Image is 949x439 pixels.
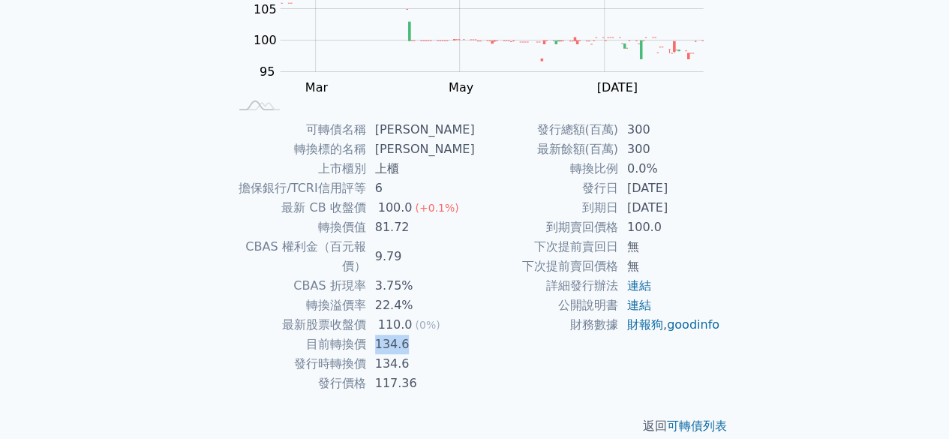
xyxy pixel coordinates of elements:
td: 最新餘額(百萬) [475,140,618,159]
tspan: 100 [254,33,277,47]
td: 轉換比例 [475,159,618,179]
tspan: 105 [254,2,277,16]
td: 6 [366,179,475,198]
td: 下次提前賣回日 [475,237,618,257]
td: 300 [618,140,721,159]
tspan: May [449,80,473,95]
td: 無 [618,257,721,276]
td: 目前轉換價 [229,335,366,354]
a: goodinfo [667,317,719,332]
td: 發行總額(百萬) [475,120,618,140]
span: (+0.1%) [415,202,458,214]
a: 可轉債列表 [667,419,727,433]
td: 134.6 [366,354,475,374]
td: 117.36 [366,374,475,393]
td: 詳細發行辦法 [475,276,618,296]
td: 134.6 [366,335,475,354]
td: 3.75% [366,276,475,296]
a: 連結 [627,298,651,312]
td: 最新股票收盤價 [229,315,366,335]
td: 發行日 [475,179,618,198]
td: 上市櫃別 [229,159,366,179]
td: 到期日 [475,198,618,218]
td: 發行時轉換價 [229,354,366,374]
p: 返回 [211,417,739,435]
td: 轉換價值 [229,218,366,237]
span: (0%) [415,319,440,331]
div: 110.0 [375,315,416,335]
td: 擔保銀行/TCRI信用評等 [229,179,366,198]
td: CBAS 權利金（百元報價） [229,237,366,276]
td: 可轉債名稱 [229,120,366,140]
a: 財報狗 [627,317,663,332]
div: 100.0 [375,198,416,218]
td: 9.79 [366,237,475,276]
td: 財務數據 [475,315,618,335]
td: 發行價格 [229,374,366,393]
td: 0.0% [618,159,721,179]
td: , [618,315,721,335]
td: [DATE] [618,179,721,198]
td: 到期賣回價格 [475,218,618,237]
tspan: Mar [305,80,329,95]
td: 300 [618,120,721,140]
tspan: [DATE] [596,80,637,95]
td: 最新 CB 收盤價 [229,198,366,218]
td: 公開說明書 [475,296,618,315]
td: [PERSON_NAME] [366,140,475,159]
td: CBAS 折現率 [229,276,366,296]
td: 22.4% [366,296,475,315]
td: 無 [618,237,721,257]
a: 連結 [627,278,651,293]
tspan: 95 [260,65,275,79]
td: [DATE] [618,198,721,218]
td: 下次提前賣回價格 [475,257,618,276]
td: 上櫃 [366,159,475,179]
td: 81.72 [366,218,475,237]
td: 轉換溢價率 [229,296,366,315]
td: 100.0 [618,218,721,237]
td: [PERSON_NAME] [366,120,475,140]
td: 轉換標的名稱 [229,140,366,159]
